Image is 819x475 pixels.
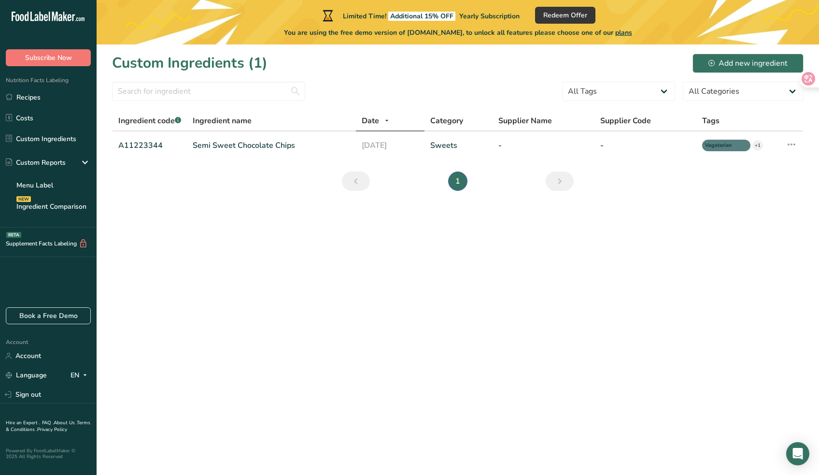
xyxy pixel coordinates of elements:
[705,142,739,150] span: Vegetarian
[6,49,91,66] button: Subscribe Now
[752,140,763,151] div: +1
[6,419,90,433] a: Terms & Conditions .
[37,426,67,433] a: Privacy Policy
[71,370,91,381] div: EN
[42,419,54,426] a: FAQ .
[430,115,463,127] span: Category
[6,367,47,384] a: Language
[193,115,252,127] span: Ingredient name
[25,53,72,63] span: Subscribe Now
[430,140,487,151] a: Sweets
[535,7,595,24] button: Redeem Offer
[6,232,21,238] div: BETA
[118,115,181,126] span: Ingredient code
[692,54,804,73] button: Add new ingredient
[600,115,651,127] span: Supplier Code
[708,58,788,69] div: Add new ingredient
[388,12,455,21] span: Additional 15% OFF
[498,115,552,127] span: Supplier Name
[600,140,691,151] a: -
[546,172,574,191] a: Next
[112,82,305,101] input: Search for ingredient
[6,419,40,426] a: Hire an Expert .
[16,196,31,202] div: NEW
[54,419,77,426] a: About Us .
[459,12,520,21] span: Yearly Subscription
[786,442,809,465] div: Open Intercom Messenger
[6,158,66,168] div: Custom Reports
[321,10,520,21] div: Limited Time!
[615,28,632,37] span: plans
[112,52,268,74] h1: Custom Ingredients (1)
[543,10,587,20] span: Redeem Offer
[284,28,632,38] span: You are using the free demo version of [DOMAIN_NAME], to unlock all features please choose one of...
[498,140,589,151] a: -
[193,140,350,151] a: Semi Sweet Chocolate Chips
[702,115,720,127] span: Tags
[362,140,418,151] a: [DATE]
[6,307,91,324] a: Book a Free Demo
[362,115,379,127] span: Date
[118,140,181,151] a: A11223344
[6,448,91,460] div: Powered By FoodLabelMaker © 2025 All Rights Reserved
[342,172,370,191] a: Previous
